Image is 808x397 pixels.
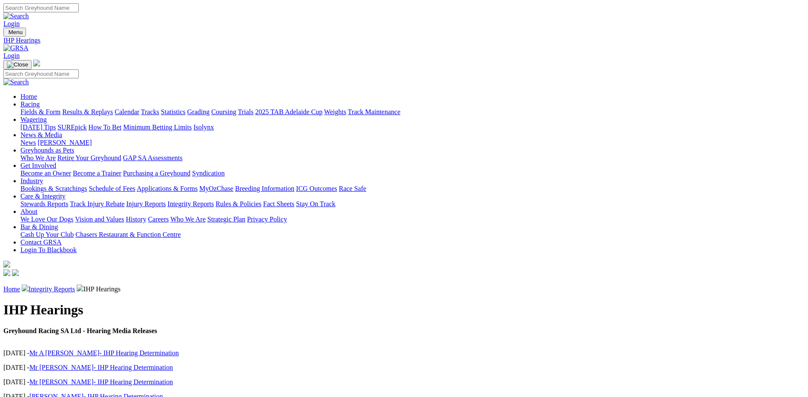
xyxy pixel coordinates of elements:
p: [DATE] - [3,364,805,371]
a: Vision and Values [75,216,124,223]
button: Toggle navigation [3,28,26,37]
a: Contact GRSA [20,239,61,246]
a: MyOzChase [199,185,233,192]
img: Close [7,61,28,68]
a: Race Safe [339,185,366,192]
a: Greyhounds as Pets [20,147,74,154]
a: Care & Integrity [20,193,66,200]
div: Get Involved [20,170,805,177]
p: [DATE] - [3,378,805,386]
input: Search [3,69,79,78]
a: Retire Your Greyhound [58,154,121,161]
a: Track Injury Rebate [70,200,124,207]
a: Login [3,20,20,27]
a: Strategic Plan [207,216,245,223]
h1: IHP Hearings [3,302,805,318]
a: Calendar [115,108,139,115]
a: Industry [20,177,43,184]
a: Coursing [211,108,236,115]
a: Statistics [161,108,186,115]
button: Toggle navigation [3,60,32,69]
img: logo-grsa-white.png [3,261,10,268]
a: Grading [187,108,210,115]
a: Minimum Betting Limits [123,124,192,131]
div: Racing [20,108,805,116]
a: Home [3,285,20,293]
a: Get Involved [20,162,56,169]
a: Bar & Dining [20,223,58,230]
img: chevron-right.svg [77,285,83,291]
a: Privacy Policy [247,216,287,223]
div: Industry [20,185,805,193]
a: Tracks [141,108,159,115]
a: About [20,208,37,215]
p: [DATE] - [3,349,805,357]
a: Cash Up Your Club [20,231,74,238]
a: Results & Replays [62,108,113,115]
a: Isolynx [193,124,214,131]
a: Trials [238,108,253,115]
a: We Love Our Dogs [20,216,73,223]
a: How To Bet [89,124,122,131]
img: GRSA [3,44,29,52]
a: Integrity Reports [29,285,75,293]
div: Wagering [20,124,805,131]
a: GAP SA Assessments [123,154,183,161]
div: About [20,216,805,223]
a: Fields & Form [20,108,60,115]
p: IHP Hearings [3,285,805,293]
a: Applications & Forms [137,185,198,192]
a: Become a Trainer [73,170,121,177]
img: Search [3,12,29,20]
a: Wagering [20,116,47,123]
a: Schedule of Fees [89,185,135,192]
div: Bar & Dining [20,231,805,239]
a: Fact Sheets [263,200,294,207]
a: Purchasing a Greyhound [123,170,190,177]
img: twitter.svg [12,269,19,276]
a: Integrity Reports [167,200,214,207]
a: [DATE] Tips [20,124,56,131]
a: History [126,216,146,223]
a: Mr [PERSON_NAME]- IHP Hearing Determination [29,378,173,385]
a: Login [3,52,20,59]
img: logo-grsa-white.png [33,60,40,66]
a: Become an Owner [20,170,71,177]
a: 2025 TAB Adelaide Cup [255,108,322,115]
a: [PERSON_NAME] [37,139,92,146]
div: Care & Integrity [20,200,805,208]
a: Mr [PERSON_NAME]- IHP Hearing Determination [29,364,173,371]
a: ICG Outcomes [296,185,337,192]
a: Careers [148,216,169,223]
div: News & Media [20,139,805,147]
img: Search [3,78,29,86]
a: Syndication [192,170,224,177]
a: Who We Are [20,154,56,161]
a: Home [20,93,37,100]
a: Racing [20,101,40,108]
a: Chasers Restaurant & Function Centre [75,231,181,238]
div: Greyhounds as Pets [20,154,805,162]
a: Who We Are [170,216,206,223]
a: Weights [324,108,346,115]
input: Search [3,3,79,12]
img: facebook.svg [3,269,10,276]
a: Bookings & Scratchings [20,185,87,192]
a: Stewards Reports [20,200,68,207]
a: News & Media [20,131,62,138]
span: Menu [9,29,23,35]
strong: Greyhound Racing SA Ltd - Hearing Media Releases [3,327,157,334]
a: Login To Blackbook [20,246,77,253]
a: Breeding Information [235,185,294,192]
a: Mr A [PERSON_NAME]- IHP Hearing Determination [29,349,179,357]
a: SUREpick [58,124,86,131]
a: Stay On Track [296,200,335,207]
a: News [20,139,36,146]
a: IHP Hearings [3,37,805,44]
a: Rules & Policies [216,200,262,207]
img: chevron-right.svg [22,285,29,291]
a: Injury Reports [126,200,166,207]
a: Track Maintenance [348,108,400,115]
